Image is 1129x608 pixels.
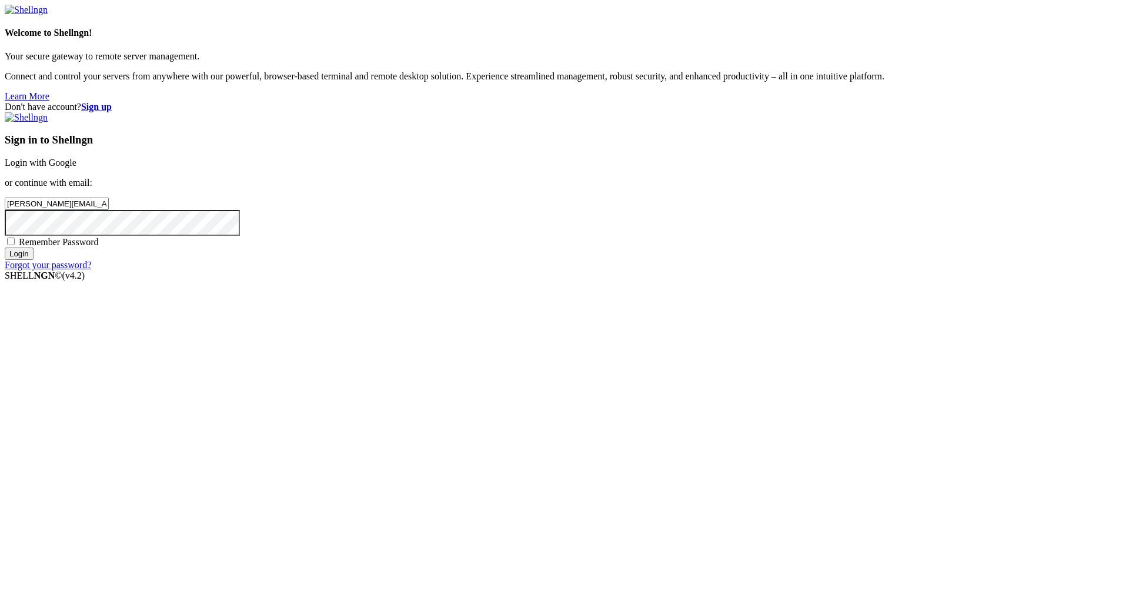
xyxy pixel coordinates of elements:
[81,102,112,112] a: Sign up
[5,102,1124,112] div: Don't have account?
[5,28,1124,38] h4: Welcome to Shellngn!
[5,91,49,101] a: Learn More
[5,260,91,270] a: Forgot your password?
[5,133,1124,146] h3: Sign in to Shellngn
[5,112,48,123] img: Shellngn
[62,270,85,280] span: 4.2.0
[5,71,1124,82] p: Connect and control your servers from anywhere with our powerful, browser-based terminal and remo...
[5,270,85,280] span: SHELL ©
[5,198,109,210] input: Email address
[5,5,48,15] img: Shellngn
[34,270,55,280] b: NGN
[7,238,15,245] input: Remember Password
[5,248,34,260] input: Login
[5,178,1124,188] p: or continue with email:
[19,237,99,247] span: Remember Password
[5,158,76,168] a: Login with Google
[5,51,1124,62] p: Your secure gateway to remote server management.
